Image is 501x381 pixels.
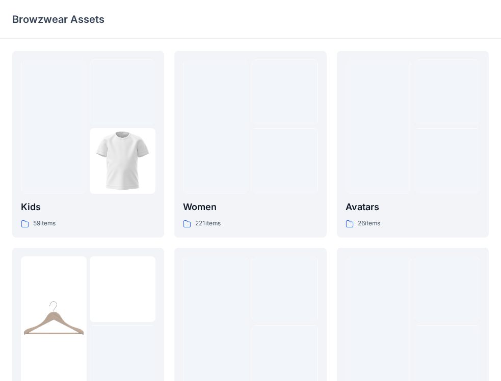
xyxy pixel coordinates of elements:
p: Women [183,200,318,214]
a: folder 3Kids59items [12,51,164,238]
p: 221 items [195,218,221,229]
p: 59 items [33,218,56,229]
a: Women221items [174,51,326,238]
p: Kids [21,200,155,214]
p: Avatars [346,200,480,214]
p: Browzwear Assets [12,12,104,26]
a: Avatars26items [337,51,489,238]
img: folder 1 [21,290,87,356]
p: 26 items [358,218,380,229]
img: folder 3 [90,128,155,194]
